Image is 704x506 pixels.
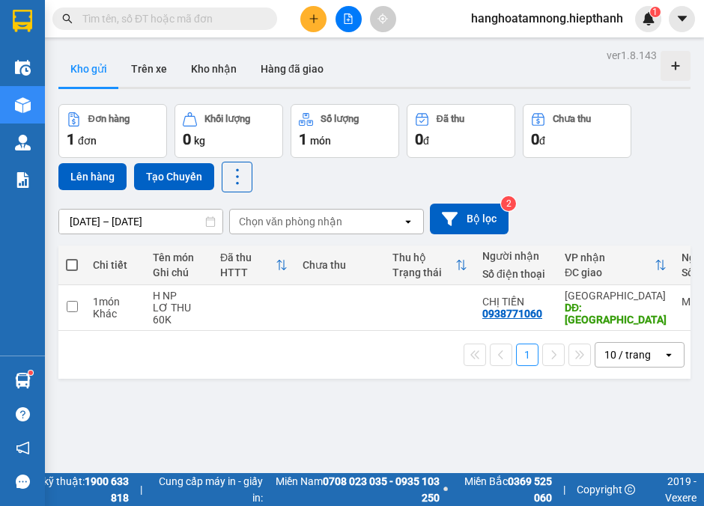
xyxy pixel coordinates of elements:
button: Bộ lọc [430,204,509,234]
div: Trạng thái [392,266,455,278]
svg: open [402,216,414,228]
button: Kho gửi [58,51,119,87]
div: ver 1.8.143 [607,47,657,64]
span: file-add [343,13,353,24]
div: [GEOGRAPHIC_DATA] [565,290,667,302]
span: caret-down [676,12,689,25]
span: aim [377,13,388,24]
button: file-add [336,6,362,32]
button: Đã thu0đ [407,104,515,158]
div: Chưa thu [303,259,377,271]
button: 1 [516,344,538,366]
div: Số điện thoại [482,268,550,280]
div: Tạo kho hàng mới [661,51,691,81]
span: search [62,13,73,24]
button: Lên hàng [58,163,127,190]
button: Số lượng1món [291,104,399,158]
span: đ [423,135,429,147]
span: 0 [531,130,539,148]
div: Chi tiết [93,259,138,271]
span: question-circle [16,407,30,421]
span: Cung cấp máy in - giấy in: [154,473,263,506]
span: Miền Nam [267,473,439,506]
div: Chọn văn phòng nhận [239,214,342,229]
span: 1 [67,130,75,148]
div: Thu hộ [392,252,455,263]
th: Toggle SortBy [385,246,475,285]
div: Người nhận [482,250,550,262]
div: VP nhận [565,252,655,263]
button: Đơn hàng1đơn [58,104,167,158]
div: H NP [153,290,205,302]
span: message [16,475,30,489]
button: Tạo Chuyến [134,163,214,190]
span: 0 [415,130,423,148]
div: HTTT [220,266,276,278]
div: 1 món [93,296,138,308]
button: plus [300,6,327,32]
div: Khối lượng [204,114,250,124]
th: Toggle SortBy [557,246,674,285]
span: Miền Bắc [452,473,553,506]
sup: 2 [501,196,516,211]
img: solution-icon [15,172,31,188]
img: warehouse-icon [15,135,31,150]
span: đ [539,135,545,147]
div: CHỊ TIỀN [482,296,550,308]
div: Đã thu [220,252,276,263]
button: aim [370,6,396,32]
span: món [310,135,331,147]
button: Chưa thu0đ [523,104,631,158]
img: logo-vxr [13,10,32,32]
div: 0938771060 [482,308,542,320]
button: Khối lượng0kg [175,104,283,158]
div: LƠ THU 60K [153,302,205,326]
div: Khác [93,308,138,320]
span: kg [194,135,205,147]
sup: 1 [28,371,33,375]
span: hanghoatamnong.hiepthanh [459,9,635,28]
span: đơn [78,135,97,147]
strong: 0369 525 060 [508,475,552,504]
strong: 1900 633 818 [85,475,129,504]
span: ⚪️ [443,487,448,493]
div: Đơn hàng [88,114,130,124]
strong: 0708 023 035 - 0935 103 250 [323,475,440,504]
span: 1 [652,7,658,17]
svg: open [663,349,675,361]
button: Trên xe [119,51,179,87]
span: | [140,481,142,498]
span: notification [16,441,30,455]
div: Ghi chú [153,266,205,278]
div: Số lượng [321,114,359,124]
span: 1 [299,130,307,148]
div: Chưa thu [553,114,591,124]
button: caret-down [669,6,695,32]
span: | [563,481,565,498]
button: Hàng đã giao [249,51,336,87]
img: icon-new-feature [642,12,655,25]
div: 10 / trang [604,347,651,362]
img: warehouse-icon [15,60,31,76]
img: warehouse-icon [15,373,31,388]
input: Select a date range. [59,210,222,234]
div: Tên món [153,252,205,263]
img: warehouse-icon [15,97,31,113]
span: copyright [625,484,635,495]
th: Toggle SortBy [213,246,295,285]
span: plus [309,13,319,24]
button: Kho nhận [179,51,249,87]
div: Đã thu [437,114,464,124]
div: DĐ: CHỢ TÂN PHÚ [565,302,667,326]
sup: 1 [650,7,661,17]
div: ĐC giao [565,266,655,278]
span: 0 [183,130,191,148]
input: Tìm tên, số ĐT hoặc mã đơn [82,10,259,27]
